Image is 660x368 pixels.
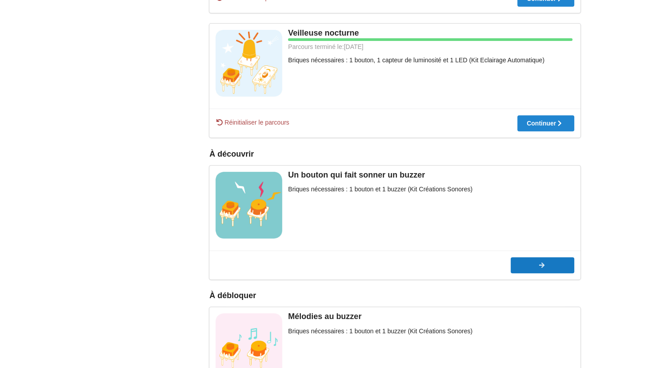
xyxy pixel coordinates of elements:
div: À débloquer [209,291,256,301]
div: Continuer [527,120,565,126]
div: Briques nécessaires : 1 bouton et 1 buzzer (Kit Créations Sonores) [216,327,574,336]
div: Briques nécessaires : 1 bouton et 1 buzzer (Kit Créations Sonores) [216,185,574,194]
span: Réinitialiser le parcours [216,118,289,127]
div: Un bouton qui fait sonner un buzzer [216,170,574,180]
img: veilleuse+led+pcb+ok.jpg [216,30,282,97]
div: Briques nécessaires : 1 bouton, 1 capteur de luminosité et 1 LED (Kit Eclairage Automatique) [216,56,574,65]
img: vignettes_ve.jpg [216,172,282,239]
div: À découvrir [209,149,580,159]
div: Parcours terminé le: [DATE] [216,42,572,51]
div: Veilleuse nocturne [216,28,574,38]
div: Mélodies au buzzer [216,311,574,322]
button: Continuer [517,115,574,131]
